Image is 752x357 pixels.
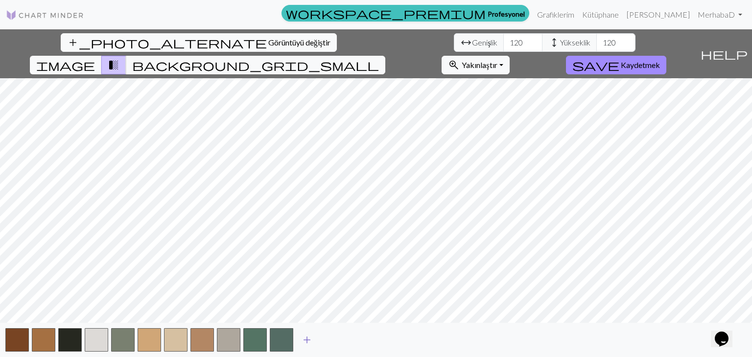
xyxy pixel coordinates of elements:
[460,36,472,49] span: arrow_range
[694,5,746,24] a: MerhabaD
[560,38,590,47] font: Yükseklik
[696,29,752,78] button: Yardım
[36,58,95,72] span: image
[701,47,748,61] span: help
[488,9,525,18] font: Profesyonel
[711,318,742,347] iframe: sohbet aracı
[548,36,560,49] span: height
[627,10,690,19] font: [PERSON_NAME]
[282,5,529,22] a: Profesyonel
[6,9,84,21] img: Logo
[698,10,728,19] font: Merhaba
[132,58,379,72] span: background_grid_small
[286,6,486,20] span: workspace_premium
[572,58,619,72] span: save
[301,333,313,347] span: add
[472,38,497,47] font: Genişlik
[462,60,497,69] font: Yakınlaştır
[448,58,460,72] span: zoom_in
[582,10,619,19] font: Kütüphane
[623,5,694,24] a: [PERSON_NAME]
[566,56,666,74] button: Kaydetmek
[728,10,735,19] font: D
[295,331,319,349] button: Renk ekle
[578,5,623,24] a: Kütüphane
[268,38,330,47] font: Görüntüyü değiştir
[442,56,509,74] button: Yakınlaştır
[621,60,660,69] font: Kaydetmek
[108,58,119,72] span: transition_fade
[61,33,337,52] button: Görüntüyü değiştir
[533,5,578,24] a: Grafiklerim
[67,36,267,49] span: add_photo_alternate
[537,10,574,19] font: Grafiklerim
